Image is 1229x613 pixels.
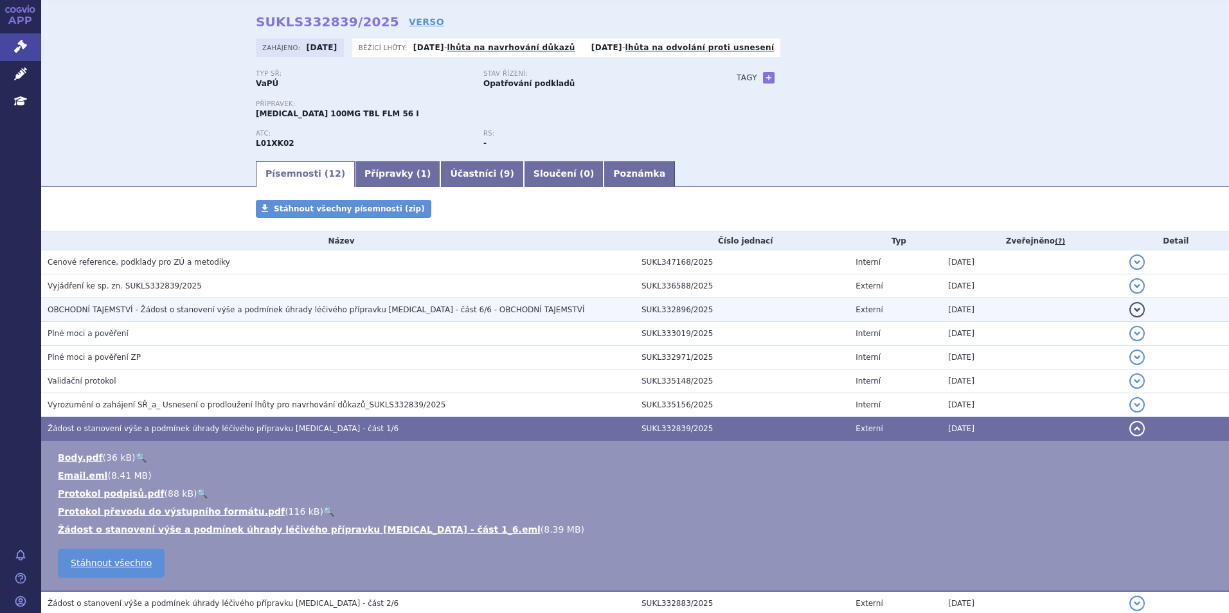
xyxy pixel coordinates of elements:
span: Validační protokol [48,377,116,386]
td: SUKL333019/2025 [635,322,849,346]
th: Zveřejněno [942,231,1122,251]
td: [DATE] [942,369,1122,393]
p: ATC: [256,130,471,138]
a: Stáhnout všechny písemnosti (zip) [256,200,431,218]
strong: - [483,139,487,148]
a: VERSO [409,15,444,28]
td: [DATE] [942,298,1122,322]
strong: Opatřování podkladů [483,79,575,88]
span: Stáhnout všechny písemnosti (zip) [274,204,425,213]
span: Interní [856,329,881,338]
td: SUKL335156/2025 [635,393,849,417]
a: 🔍 [197,488,208,499]
li: ( ) [58,505,1216,518]
span: Zahájeno: [262,42,303,53]
a: 🔍 [136,452,147,463]
span: Externí [856,424,883,433]
td: SUKL336588/2025 [635,274,849,298]
strong: NIRAPARIB [256,139,294,148]
button: detail [1129,596,1145,611]
span: Vyrozumění o zahájení SŘ_a_ Usnesení o prodloužení lhůty pro navrhování důkazů_SUKLS332839/2025 [48,400,445,409]
span: Interní [856,353,881,362]
strong: [DATE] [591,43,622,52]
span: Externí [856,281,883,290]
a: lhůta na navrhování důkazů [447,43,575,52]
th: Číslo jednací [635,231,849,251]
td: SUKL335148/2025 [635,369,849,393]
td: SUKL332896/2025 [635,298,849,322]
strong: VaPÚ [256,79,278,88]
span: OBCHODNÍ TAJEMSTVÍ - Žádost o stanovení výše a podmínek úhrady léčivého přípravku Zejula - část 6... [48,305,584,314]
span: 116 kB [289,506,320,517]
button: detail [1129,397,1145,413]
a: Účastníci (9) [440,161,523,187]
p: - [591,42,775,53]
button: detail [1129,302,1145,317]
button: detail [1129,254,1145,270]
a: Písemnosti (12) [256,161,355,187]
button: detail [1129,373,1145,389]
span: 0 [584,168,590,179]
a: lhůta na odvolání proti usnesení [625,43,775,52]
span: Běžící lhůty: [359,42,410,53]
span: 8.39 MB [544,524,580,535]
a: 🔍 [323,506,334,517]
p: RS: [483,130,698,138]
span: Plné moci a pověření [48,329,129,338]
span: [MEDICAL_DATA] 100MG TBL FLM 56 I [256,109,419,118]
li: ( ) [58,451,1216,464]
li: ( ) [58,487,1216,500]
a: + [763,72,775,84]
td: [DATE] [942,274,1122,298]
span: Externí [856,305,883,314]
th: Typ [849,231,942,251]
span: 9 [504,168,510,179]
span: Cenové reference, podklady pro ZÚ a metodiky [48,258,230,267]
td: [DATE] [942,393,1122,417]
a: Přípravky (1) [355,161,440,187]
p: Přípravek: [256,100,711,108]
th: Název [41,231,635,251]
td: SUKL332839/2025 [635,417,849,441]
td: SUKL347168/2025 [635,251,849,274]
span: Interní [856,377,881,386]
a: Email.eml [58,470,107,481]
td: [DATE] [942,417,1122,441]
span: Vyjádření ke sp. zn. SUKLS332839/2025 [48,281,202,290]
td: [DATE] [942,322,1122,346]
li: ( ) [58,469,1216,482]
p: Typ SŘ: [256,70,471,78]
td: SUKL332971/2025 [635,346,849,369]
li: ( ) [58,523,1216,536]
a: Žádost o stanovení výše a podmínek úhrady léčivého přípravku [MEDICAL_DATA] - část 1_6.eml [58,524,541,535]
th: Detail [1123,231,1229,251]
abbr: (?) [1055,237,1065,246]
a: Stáhnout všechno [58,549,165,578]
span: 8.41 MB [111,470,148,481]
p: Stav řízení: [483,70,698,78]
span: Interní [856,400,881,409]
strong: [DATE] [307,43,337,52]
a: Protokol převodu do výstupního formátu.pdf [58,506,285,517]
td: [DATE] [942,346,1122,369]
span: Žádost o stanovení výše a podmínek úhrady léčivého přípravku Zejula - část 1/6 [48,424,399,433]
strong: [DATE] [413,43,444,52]
span: 88 kB [168,488,193,499]
a: Poznámka [604,161,675,187]
button: detail [1129,326,1145,341]
span: Plné moci a pověření ZP [48,353,141,362]
p: - [413,42,575,53]
h3: Tagy [737,70,757,85]
span: Interní [856,258,881,267]
a: Sloučení (0) [524,161,604,187]
button: detail [1129,278,1145,294]
span: 36 kB [106,452,132,463]
span: Žádost o stanovení výše a podmínek úhrady léčivého přípravku Zejula - část 2/6 [48,599,399,608]
a: Protokol podpisů.pdf [58,488,165,499]
span: Externí [856,599,883,608]
a: Body.pdf [58,452,103,463]
span: 12 [328,168,341,179]
button: detail [1129,421,1145,436]
td: [DATE] [942,251,1122,274]
span: 1 [420,168,427,179]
